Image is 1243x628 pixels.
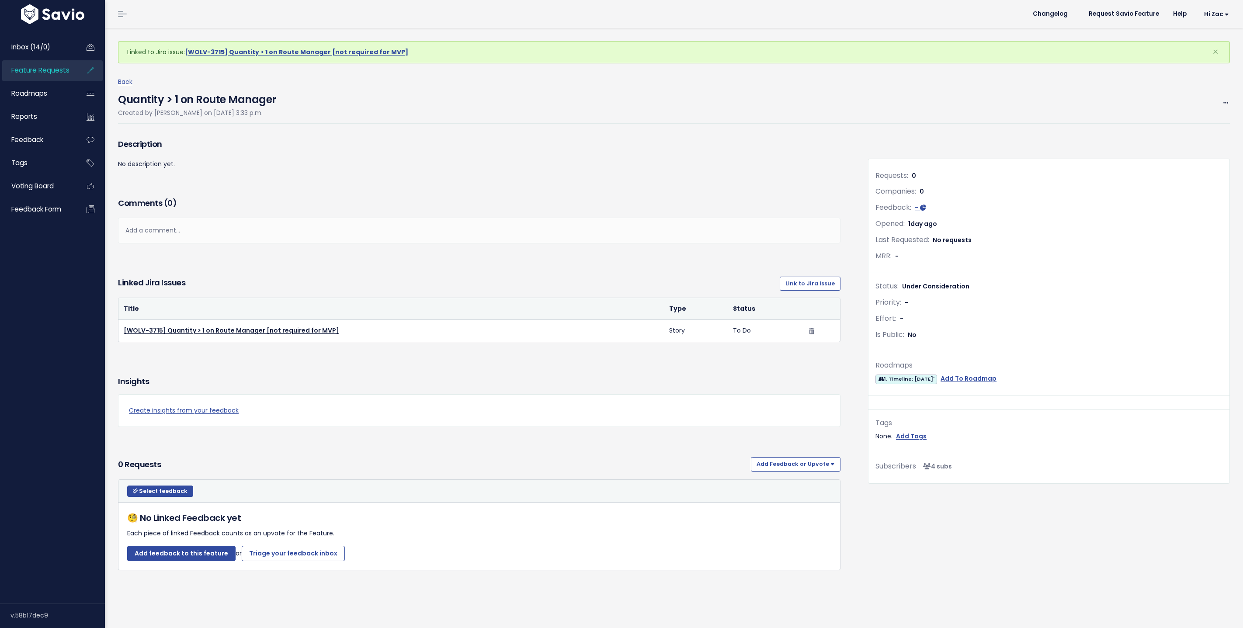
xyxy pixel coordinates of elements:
span: Hi Zac [1204,11,1229,17]
span: × [1212,45,1219,59]
p: or [127,546,831,562]
a: Link to Jira Issue [780,277,840,291]
a: Create insights from your feedback [129,405,830,416]
span: 0 [167,198,173,208]
a: Feedback form [2,199,73,219]
span: Effort: [875,313,896,323]
span: Select feedback [139,487,187,495]
span: No requests [933,236,972,244]
span: Requests: [875,170,908,180]
span: 0 [912,171,916,180]
div: Linked to Jira issue: [118,41,1230,63]
span: - [900,314,903,323]
button: Select feedback [127,486,193,497]
span: - [905,298,908,307]
span: Last Requested: [875,235,929,245]
span: No [908,330,917,339]
span: - [895,252,899,260]
span: Feature Requests [11,66,69,75]
a: - [915,203,926,212]
div: None. [875,431,1222,442]
span: Roadmaps [11,89,47,98]
td: Story [664,320,728,342]
a: Help [1166,7,1194,21]
p: Each piece of linked Feedback counts as an upvote for the Feature. [127,528,831,539]
a: Add To Roadmap [941,373,996,384]
span: <p><strong>Subscribers</strong><br><br> - jose caselles<br> - Kris Casalla<br> - Giriraj Bhojak<b... [920,462,952,471]
span: Status: [875,281,899,291]
a: Voting Board [2,176,73,196]
span: Changelog [1033,11,1068,17]
span: MRR: [875,251,892,261]
a: Feature Requests [2,60,73,80]
span: 1 [908,219,937,228]
button: Close [1204,42,1227,62]
div: Tags [875,417,1222,430]
p: No description yet. [118,159,840,170]
span: Feedback: [875,202,911,212]
th: Status [728,298,804,320]
a: Triage your feedback inbox [242,546,345,562]
span: Inbox (14/0) [11,42,50,52]
h3: Insights [118,375,149,388]
a: 1. Timeline: [DATE]' [875,373,937,384]
span: Priority: [875,297,901,307]
span: Reports [11,112,37,121]
span: Companies: [875,186,916,196]
span: - [915,203,918,212]
a: Add Tags [896,431,927,442]
a: Tags [2,153,73,173]
button: Add Feedback or Upvote [751,457,840,471]
span: 1. Timeline: [DATE]' [875,375,937,384]
h3: Description [118,138,840,150]
a: Roadmaps [2,83,73,104]
h3: 0 Requests [118,458,747,471]
h5: 🧐 No Linked Feedback yet [127,511,831,524]
th: Title [118,298,664,320]
td: To Do [728,320,804,342]
span: Subscribers [875,461,916,471]
div: Add a comment... [118,218,840,243]
span: Tags [11,158,28,167]
a: Back [118,77,132,86]
a: [WOLV-3715] Quantity > 1 on Route Manager [not required for MVP] [185,48,408,56]
span: Is Public: [875,330,904,340]
a: [WOLV-3715] Quantity > 1 on Route Manager [not required for MVP] [124,326,339,335]
div: v.58b17dec9 [10,604,105,627]
a: Inbox (14/0) [2,37,73,57]
span: Opened: [875,219,905,229]
span: 0 [920,187,924,196]
a: Feedback [2,130,73,150]
span: Voting Board [11,181,54,191]
h3: Linked Jira issues [118,277,185,291]
img: logo-white.9d6f32f41409.svg [19,4,87,24]
span: Feedback form [11,205,61,214]
a: Request Savio Feature [1082,7,1166,21]
th: Type [664,298,728,320]
span: Feedback [11,135,43,144]
span: day ago [910,219,937,228]
a: Reports [2,107,73,127]
span: Under Consideration [902,282,969,291]
a: Hi Zac [1194,7,1236,21]
a: Add feedback to this feature [127,546,236,562]
h4: Quantity > 1 on Route Manager [118,87,276,108]
span: Created by [PERSON_NAME] on [DATE] 3:33 p.m. [118,108,263,117]
div: Roadmaps [875,359,1222,372]
h3: Comments ( ) [118,197,840,209]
